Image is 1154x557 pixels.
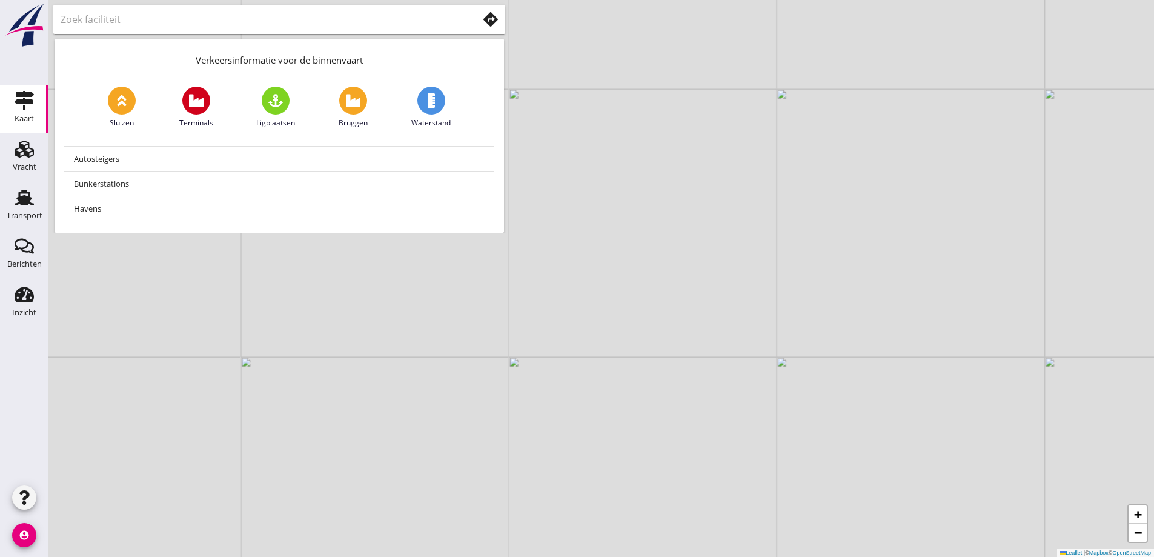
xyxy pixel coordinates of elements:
[74,152,485,166] div: Autosteigers
[1112,550,1151,556] a: OpenStreetMap
[256,87,295,128] a: Ligplaatsen
[411,87,451,128] a: Waterstand
[1129,505,1147,524] a: Zoom in
[74,201,485,216] div: Havens
[7,212,42,219] div: Transport
[256,118,295,128] span: Ligplaatsen
[179,87,213,128] a: Terminals
[1060,550,1082,556] a: Leaflet
[15,115,34,122] div: Kaart
[110,118,134,128] span: Sluizen
[1134,525,1142,540] span: −
[61,10,461,29] input: Zoek faciliteit
[411,118,451,128] span: Waterstand
[13,163,36,171] div: Vracht
[1084,550,1085,556] span: |
[12,309,36,316] div: Inzicht
[339,87,368,128] a: Bruggen
[1057,549,1154,557] div: © ©
[1134,507,1142,522] span: +
[55,39,504,77] div: Verkeersinformatie voor de binnenvaart
[12,523,36,547] i: account_circle
[1089,550,1109,556] a: Mapbox
[74,176,485,191] div: Bunkerstations
[179,118,213,128] span: Terminals
[1129,524,1147,542] a: Zoom out
[339,118,368,128] span: Bruggen
[7,260,42,268] div: Berichten
[2,3,46,48] img: logo-small.a267ee39.svg
[108,87,136,128] a: Sluizen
